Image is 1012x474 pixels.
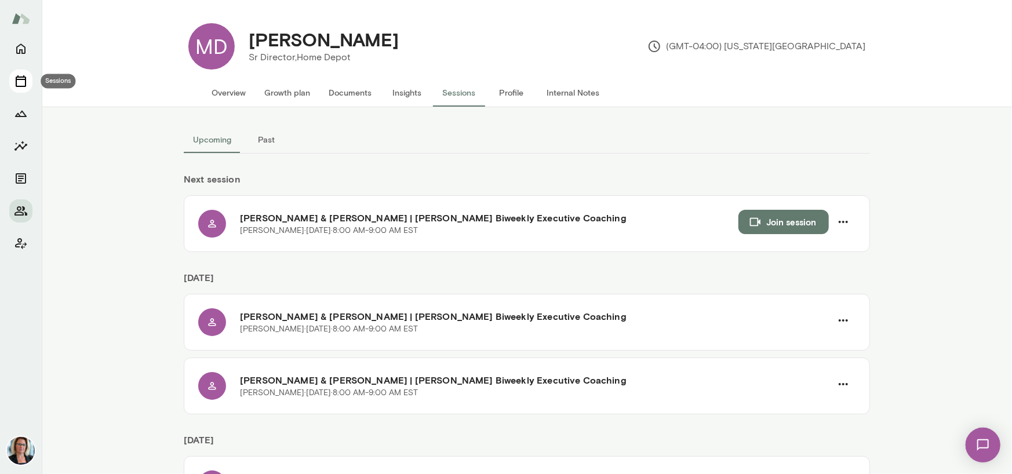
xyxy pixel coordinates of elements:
[9,37,32,60] button: Home
[433,79,485,107] button: Sessions
[240,323,418,335] p: [PERSON_NAME] · [DATE] · 8:00 AM-9:00 AM EST
[12,8,30,30] img: Mento
[9,199,32,223] button: Members
[9,232,32,255] button: Client app
[9,70,32,93] button: Sessions
[184,126,241,154] button: Upcoming
[485,79,537,107] button: Profile
[9,134,32,158] button: Insights
[184,433,870,456] h6: [DATE]
[249,50,399,64] p: Sr Director, Home Depot
[255,79,319,107] button: Growth plan
[7,437,35,465] img: Jennifer Alvarez
[184,126,870,154] div: basic tabs example
[381,79,433,107] button: Insights
[240,387,418,399] p: [PERSON_NAME] · [DATE] · 8:00 AM-9:00 AM EST
[240,309,831,323] h6: [PERSON_NAME] & [PERSON_NAME] | [PERSON_NAME] Biweekly Executive Coaching
[41,74,75,88] div: Sessions
[647,39,865,53] p: (GMT-04:00) [US_STATE][GEOGRAPHIC_DATA]
[184,271,870,294] h6: [DATE]
[202,79,255,107] button: Overview
[9,102,32,125] button: Growth Plan
[184,172,870,195] h6: Next session
[240,373,831,387] h6: [PERSON_NAME] & [PERSON_NAME] | [PERSON_NAME] Biweekly Executive Coaching
[738,210,829,234] button: Join session
[537,79,609,107] button: Internal Notes
[240,225,418,236] p: [PERSON_NAME] · [DATE] · 8:00 AM-9:00 AM EST
[240,211,738,225] h6: [PERSON_NAME] & [PERSON_NAME] | [PERSON_NAME] Biweekly Executive Coaching
[188,23,235,70] div: MD
[9,167,32,190] button: Documents
[249,28,399,50] h4: [PERSON_NAME]
[241,126,293,154] button: Past
[319,79,381,107] button: Documents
